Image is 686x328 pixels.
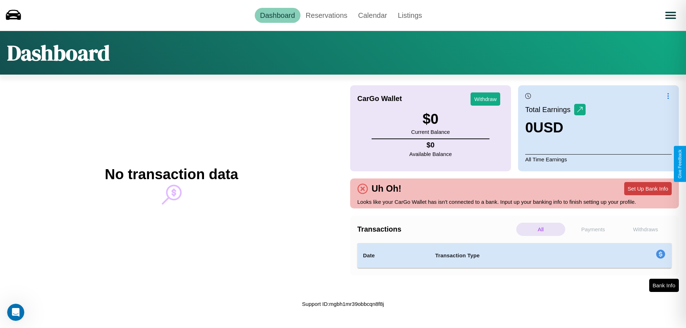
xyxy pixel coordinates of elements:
[569,223,618,236] p: Payments
[357,197,672,207] p: Looks like your CarGo Wallet has isn't connected to a bank. Input up your banking info to finish ...
[255,8,300,23] a: Dashboard
[7,304,24,321] iframe: Intercom live chat
[7,38,110,67] h1: Dashboard
[105,166,238,182] h2: No transaction data
[525,103,574,116] p: Total Earnings
[516,223,565,236] p: All
[661,5,681,25] button: Open menu
[300,8,353,23] a: Reservations
[624,182,672,195] button: Set Up Bank Info
[435,251,597,260] h4: Transaction Type
[525,120,586,136] h3: 0 USD
[302,299,384,309] p: Support ID: mgbh1mr39obbcqn8f8j
[411,127,450,137] p: Current Balance
[392,8,427,23] a: Listings
[353,8,392,23] a: Calendar
[409,141,452,149] h4: $ 0
[357,95,402,103] h4: CarGo Wallet
[411,111,450,127] h3: $ 0
[525,154,672,164] p: All Time Earnings
[471,92,500,106] button: Withdraw
[649,279,679,292] button: Bank Info
[368,183,405,194] h4: Uh Oh!
[357,225,514,233] h4: Transactions
[621,223,670,236] p: Withdraws
[677,150,682,178] div: Give Feedback
[409,149,452,159] p: Available Balance
[363,251,424,260] h4: Date
[357,243,672,268] table: simple table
